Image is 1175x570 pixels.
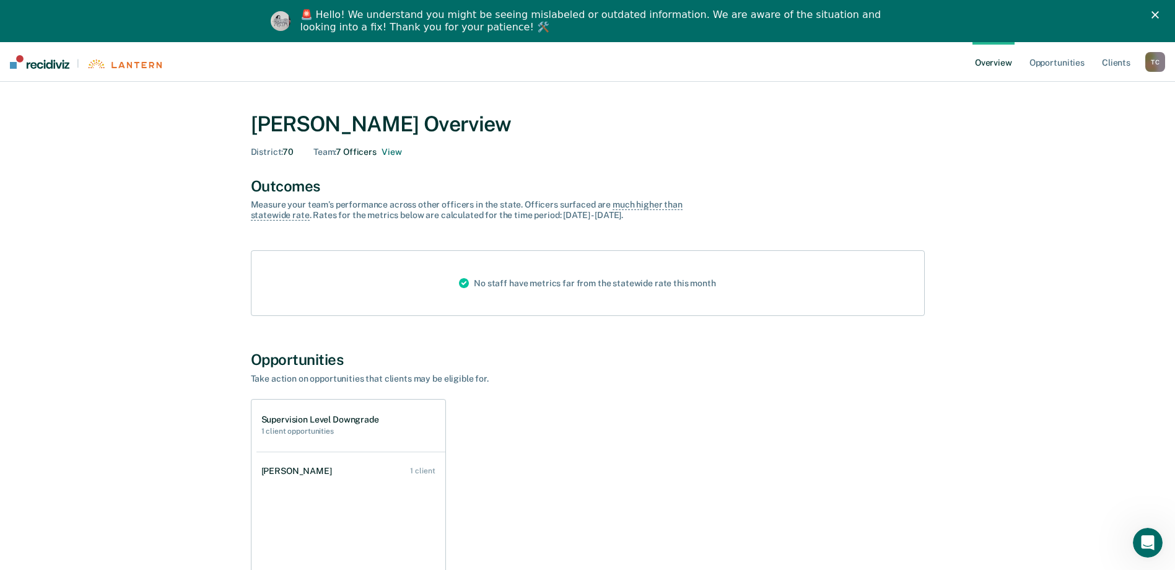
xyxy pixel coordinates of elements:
div: 1 client [410,467,435,475]
div: Measure your team’s performance across other officer s in the state. Officer s surfaced are . Rat... [251,199,684,221]
iframe: Intercom live chat [1133,528,1163,558]
span: | [69,58,87,69]
img: Recidiviz [10,55,69,69]
span: District : [251,147,283,157]
h2: 1 client opportunities [261,427,379,436]
div: T C [1145,52,1165,72]
div: Close [1151,11,1164,19]
button: TC [1145,52,1165,72]
img: Profile image for Kim [271,11,290,31]
div: Take action on opportunities that clients may be eligible for. [251,374,684,384]
div: Outcomes [251,177,925,195]
a: Opportunities [1027,42,1087,82]
span: much higher than statewide rate [251,199,683,221]
a: Overview [972,42,1015,82]
img: Lantern [87,59,162,69]
span: Team : [313,147,336,157]
a: | [10,55,162,69]
div: [PERSON_NAME] [261,466,337,476]
div: 7 Officers [313,147,401,157]
button: 7 officers on Todd Cash's Team [382,147,401,157]
div: 🚨 Hello! We understand you might be seeing mislabeled or outdated information. We are aware of th... [300,9,885,33]
a: Clients [1099,42,1133,82]
div: Opportunities [251,351,925,369]
div: [PERSON_NAME] Overview [251,112,925,137]
div: No staff have metrics far from the statewide rate this month [449,251,726,315]
div: 70 [251,147,294,157]
h1: Supervision Level Downgrade [261,414,379,425]
a: [PERSON_NAME] 1 client [256,454,445,489]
